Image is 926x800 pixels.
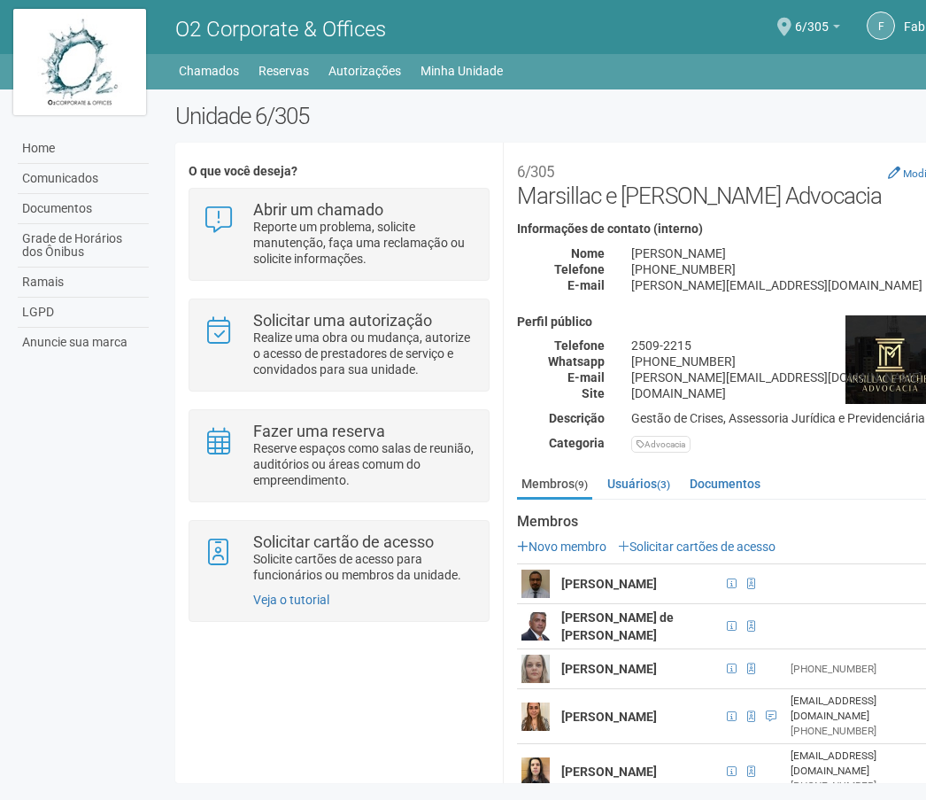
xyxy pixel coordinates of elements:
strong: Descrição [549,411,605,425]
a: Home [18,134,149,164]
strong: Site [582,386,605,400]
a: Minha Unidade [421,58,503,83]
strong: [PERSON_NAME] [561,710,657,724]
a: Solicitar uma autorização Realize uma obra ou mudança, autorize o acesso de prestadores de serviç... [203,313,475,377]
strong: E-mail [567,278,605,292]
strong: Fazer uma reserva [253,422,385,440]
strong: [PERSON_NAME] [561,765,657,779]
a: Abrir um chamado Reporte um problema, solicite manutenção, faça uma reclamação ou solicite inform... [203,202,475,267]
a: Anuncie sua marca [18,328,149,357]
img: user.png [521,612,550,641]
img: user.png [521,703,550,731]
strong: Whatsapp [548,354,605,369]
a: Membros(9) [517,470,592,500]
a: Solicitar cartão de acesso Solicite cartões de acesso para funcionários ou membros da unidade. [203,534,475,583]
div: [PHONE_NUMBER] [791,724,917,739]
a: Novo membro [517,540,606,554]
a: Grade de Horários dos Ônibus [18,224,149,268]
div: [PHONE_NUMBER] [791,662,917,677]
a: Usuários(3) [603,470,675,497]
a: 6/305 [795,22,840,36]
span: 6/305 [795,3,829,34]
a: Veja o tutorial [253,593,329,607]
a: Ramais [18,268,149,298]
a: Documentos [18,194,149,224]
a: Solicitar cartões de acesso [618,540,776,554]
strong: Nome [571,246,605,260]
a: Autorizações [328,58,401,83]
strong: Telefone [554,262,605,276]
p: Reporte um problema, solicite manutenção, faça uma reclamação ou solicite informações. [253,219,475,267]
p: Solicite cartões de acesso para funcionários ou membros da unidade. [253,551,475,583]
strong: Telefone [554,338,605,353]
strong: Categoria [549,436,605,450]
span: O2 Corporate & Offices [175,17,386,42]
a: F [867,12,895,40]
a: Documentos [685,470,765,497]
img: user.png [521,757,550,786]
strong: [PERSON_NAME] de [PERSON_NAME] [561,610,674,642]
strong: E-mail [567,370,605,384]
div: [PHONE_NUMBER] [791,779,917,794]
strong: Abrir um chamado [253,200,383,219]
small: 6/305 [517,163,554,181]
a: LGPD [18,298,149,328]
div: Advocacia [631,436,691,453]
a: Reservas [259,58,309,83]
img: user.png [521,655,550,683]
p: Realize uma obra ou mudança, autorize o acesso de prestadores de serviço e convidados para sua un... [253,330,475,377]
small: (3) [657,478,670,491]
a: Fazer uma reserva Reserve espaços como salas de reunião, auditórios ou áreas comum do empreendime... [203,423,475,488]
strong: [PERSON_NAME] [561,577,657,591]
h4: O que você deseja? [189,165,489,178]
div: [EMAIL_ADDRESS][DOMAIN_NAME] [791,694,917,724]
small: (9) [575,478,588,491]
a: Chamados [179,58,239,83]
strong: Solicitar cartão de acesso [253,532,434,551]
p: Reserve espaços como salas de reunião, auditórios ou áreas comum do empreendimento. [253,440,475,488]
strong: [PERSON_NAME] [561,662,657,676]
strong: Solicitar uma autorização [253,311,432,330]
img: user.png [521,570,550,598]
a: Comunicados [18,164,149,194]
div: [EMAIL_ADDRESS][DOMAIN_NAME] [791,749,917,779]
img: logo.jpg [13,9,146,115]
